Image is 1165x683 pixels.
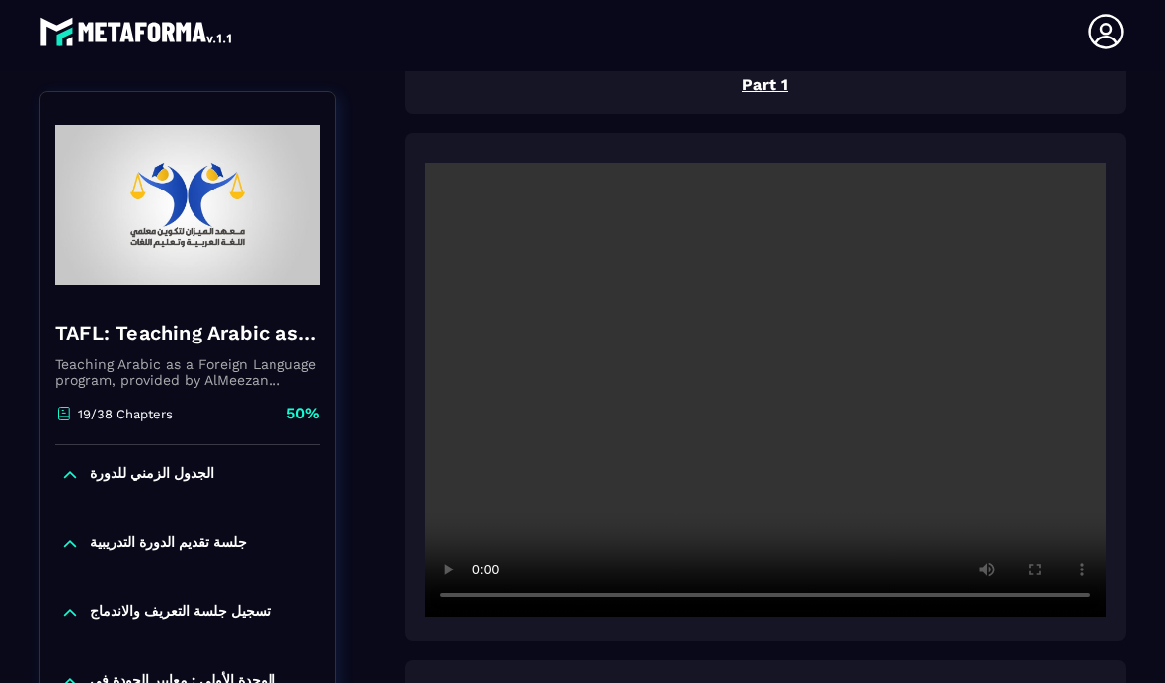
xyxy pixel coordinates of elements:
p: 19/38 Chapters [78,407,173,421]
p: Teaching Arabic as a Foreign Language program, provided by AlMeezan Academy in the [GEOGRAPHIC_DATA] [55,356,320,388]
img: logo [39,12,235,51]
img: banner [55,107,320,304]
u: Part 1 [742,75,788,94]
p: 50% [286,403,320,424]
p: جلسة تقديم الدورة التدريبية [90,534,247,554]
p: الجدول الزمني للدورة [90,465,214,485]
p: تسجيل جلسة التعريف والاندماج [90,603,271,623]
h4: TAFL: Teaching Arabic as a Foreign Language program - June [55,319,320,346]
